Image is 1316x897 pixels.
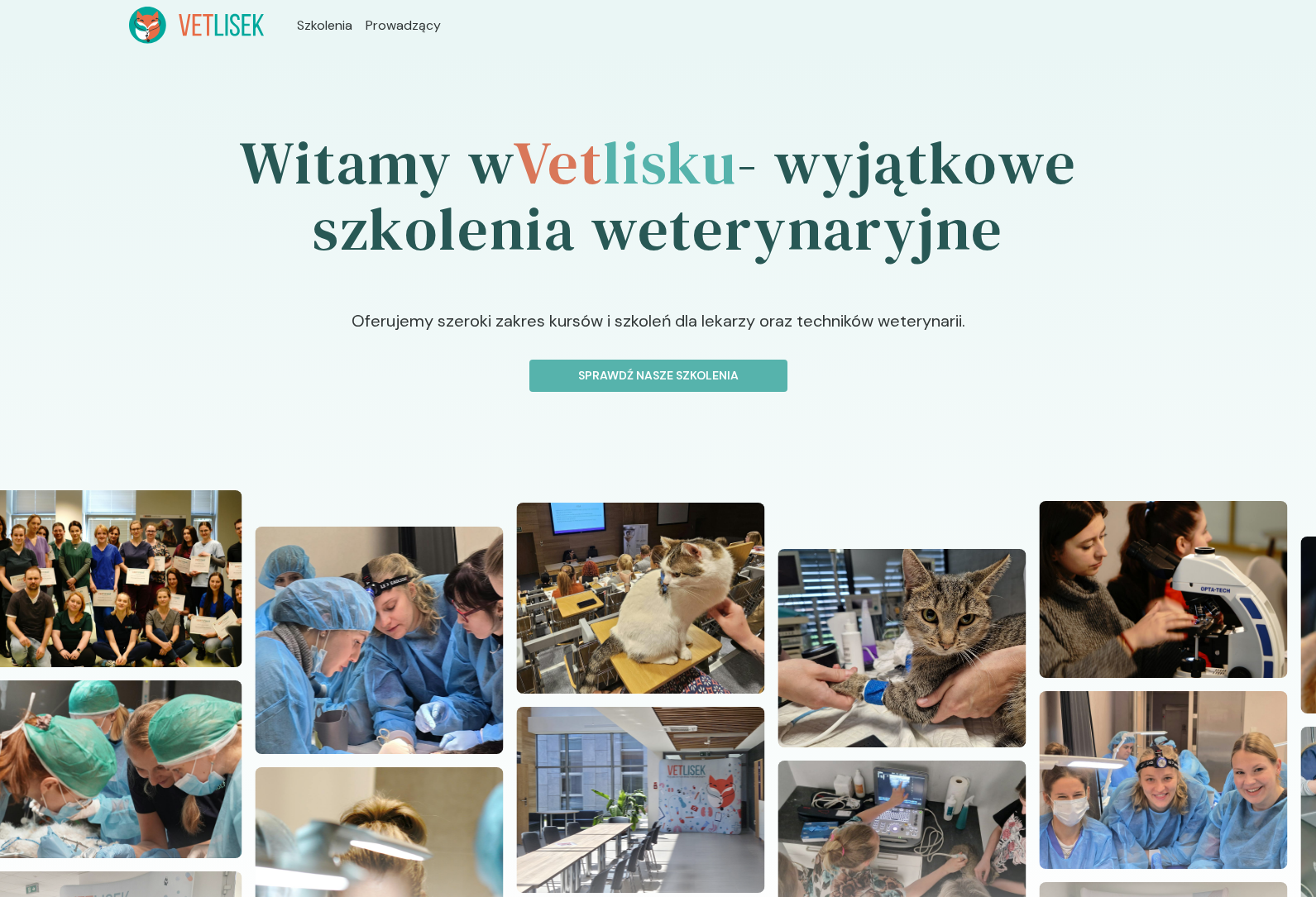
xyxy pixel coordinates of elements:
[529,360,787,392] button: Sprawdź nasze szkolenia
[543,367,773,384] p: Sprawdź nasze szkolenia
[603,122,737,203] span: lisku
[513,122,603,203] span: Vet
[129,83,1188,308] h1: Witamy w - wyjątkowe szkolenia weterynaryjne
[1039,691,1287,868] img: Z2WOopbqstJ98vZ9_20241110_112622.jpg
[1039,501,1287,678] img: Z2WOrpbqstJ98vaB_DSC04907.JPG
[219,308,1097,360] p: Oferujemy szeroki zakres kursów i szkoleń dla lekarzy oraz techników weterynarii.
[366,16,441,36] a: Prowadzący
[778,549,1026,747] img: Z2WOuJbqstJ98vaF_20221127_125425.jpg
[297,16,352,36] a: Szkolenia
[255,527,503,754] img: Z2WOzZbqstJ98vaN_20241110_112957.jpg
[516,707,764,893] img: Z2WOxZbqstJ98vaH_20240608_122030.jpg
[516,503,764,694] img: Z2WOx5bqstJ98vaI_20240512_101618.jpg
